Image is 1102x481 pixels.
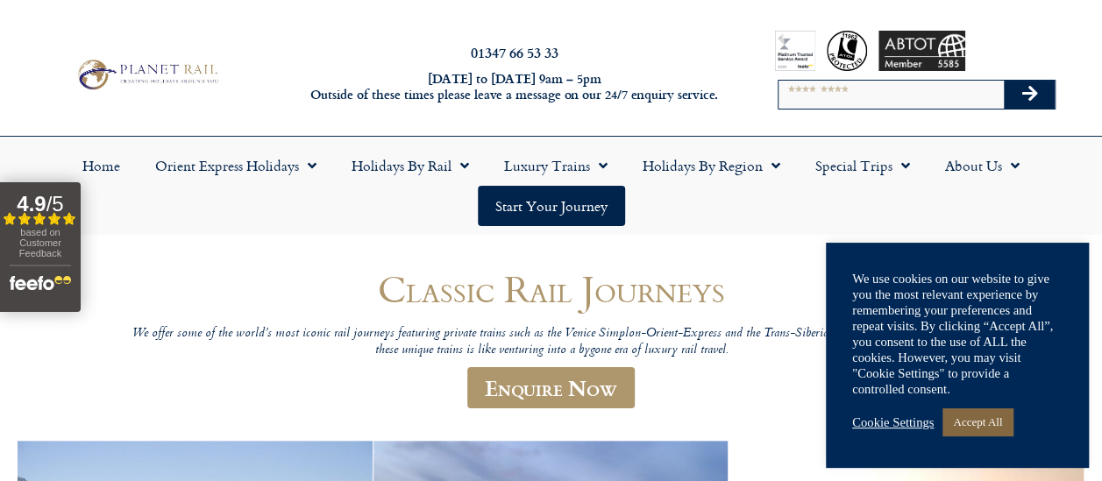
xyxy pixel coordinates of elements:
img: Planet Rail Train Holidays Logo [72,56,222,93]
a: Accept All [942,408,1013,435]
a: Special Trips [798,145,928,186]
a: About Us [928,145,1037,186]
a: Enquire Now [467,367,635,408]
div: We use cookies on our website to give you the most relevant experience by remembering your prefer... [852,271,1063,397]
h6: [DATE] to [DATE] 9am – 5pm Outside of these times please leave a message on our 24/7 enquiry serv... [298,71,730,103]
a: Start your Journey [478,186,625,226]
a: Home [65,145,138,186]
button: Search [1004,81,1055,109]
a: Cookie Settings [852,414,934,430]
nav: Menu [9,145,1093,226]
a: 01347 66 53 33 [471,42,558,62]
a: Holidays by Region [625,145,798,186]
p: We offer some of the world’s most iconic rail journeys featuring private trains such as the Venic... [131,326,972,358]
a: Holidays by Rail [334,145,487,186]
a: Orient Express Holidays [138,145,334,186]
a: Luxury Trains [487,145,625,186]
h1: Classic Rail Journeys [131,268,972,309]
